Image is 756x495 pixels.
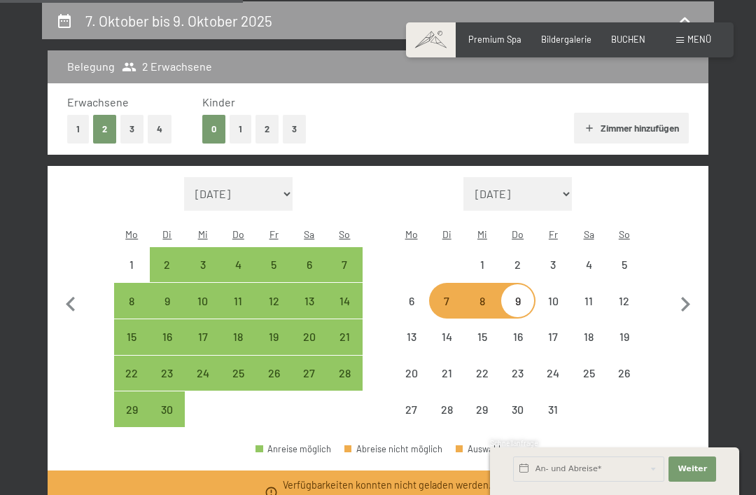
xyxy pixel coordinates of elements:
div: Tue Oct 21 2025 [429,356,465,391]
div: Tue Sep 09 2025 [150,283,185,319]
div: Anreise möglich [256,356,292,391]
div: Thu Sep 04 2025 [220,247,256,283]
div: Mon Oct 27 2025 [393,391,429,427]
div: 31 [537,404,570,437]
abbr: Dienstag [442,228,451,240]
button: 3 [283,115,306,144]
div: Mon Sep 22 2025 [114,356,150,391]
div: Anreise nicht möglich [465,319,500,355]
abbr: Samstag [584,228,594,240]
div: Anreise nicht möglich [393,319,429,355]
div: Wed Sep 10 2025 [185,283,220,319]
div: 19 [258,331,290,364]
div: Anreise möglich [327,247,363,283]
div: Anreise möglich [114,356,150,391]
div: Anreise nicht möglich [465,391,500,427]
button: 4 [148,115,171,144]
div: 9 [151,295,184,328]
div: 8 [466,295,499,328]
div: 5 [258,259,290,292]
div: Anreise möglich [327,319,363,355]
div: 22 [115,368,148,400]
div: Thu Oct 23 2025 [500,356,535,391]
div: 19 [608,331,640,364]
div: 15 [466,331,499,364]
div: Anreise nicht möglich [465,283,500,319]
div: 5 [608,259,640,292]
div: Abreise nicht möglich [344,445,442,454]
div: 7 [328,259,361,292]
div: Anreise möglich [291,283,327,319]
a: BUCHEN [611,34,645,45]
div: Anreise möglich [150,319,185,355]
span: Premium Spa [468,34,521,45]
div: 14 [328,295,361,328]
div: 30 [501,404,534,437]
div: Anreise möglich [256,247,292,283]
div: Mon Oct 13 2025 [393,319,429,355]
div: Tue Sep 16 2025 [150,319,185,355]
div: Anreise möglich [220,356,256,391]
div: Sat Sep 13 2025 [291,283,327,319]
h2: 7. Oktober bis 9. Oktober 2025 [85,12,272,29]
div: Sat Oct 25 2025 [571,356,607,391]
div: Anreise nicht möglich [606,356,642,391]
div: Wed Oct 15 2025 [465,319,500,355]
div: Sun Oct 05 2025 [606,247,642,283]
div: Anreise nicht möglich [500,283,535,319]
div: Mon Sep 08 2025 [114,283,150,319]
button: Nächster Monat [671,177,700,428]
div: 16 [501,331,534,364]
div: Fri Oct 10 2025 [535,283,571,319]
div: Wed Sep 17 2025 [185,319,220,355]
div: 29 [466,404,499,437]
abbr: Mittwoch [477,228,487,240]
div: Tue Oct 28 2025 [429,391,465,427]
div: 14 [430,331,463,364]
div: 21 [430,368,463,400]
div: Sun Sep 28 2025 [327,356,363,391]
div: 21 [328,331,361,364]
div: Anreise nicht möglich [465,247,500,283]
a: Bildergalerie [541,34,591,45]
button: 3 [120,115,143,144]
button: 2 [93,115,116,144]
div: Wed Oct 08 2025 [465,283,500,319]
div: 8 [115,295,148,328]
div: 1 [115,259,148,292]
div: Sun Sep 21 2025 [327,319,363,355]
div: Anreise nicht möglich [393,283,429,319]
div: Anreise möglich [291,319,327,355]
span: Schnellanfrage [490,439,538,447]
div: Sun Sep 07 2025 [327,247,363,283]
button: 0 [202,115,225,144]
div: Anreise möglich [220,319,256,355]
div: 11 [573,295,605,328]
div: Wed Oct 01 2025 [465,247,500,283]
div: 24 [537,368,570,400]
div: Sat Sep 06 2025 [291,247,327,283]
div: 25 [222,368,255,400]
div: Wed Sep 03 2025 [185,247,220,283]
div: 12 [608,295,640,328]
div: 25 [573,368,605,400]
abbr: Freitag [269,228,279,240]
div: Anreise möglich [327,356,363,391]
div: Anreise nicht möglich [500,247,535,283]
div: Anreise möglich [185,356,220,391]
div: 10 [537,295,570,328]
div: Anreise nicht möglich [606,319,642,355]
div: Anreise möglich [114,283,150,319]
div: 18 [573,331,605,364]
div: Anreise nicht möglich [606,283,642,319]
div: Anreise nicht möglich [535,391,571,427]
div: 20 [293,331,325,364]
div: Anreise möglich [114,319,150,355]
div: Anreise nicht möglich [535,319,571,355]
abbr: Sonntag [339,228,350,240]
div: Tue Oct 14 2025 [429,319,465,355]
div: 9 [501,295,534,328]
div: 29 [115,404,148,437]
abbr: Donnerstag [232,228,244,240]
